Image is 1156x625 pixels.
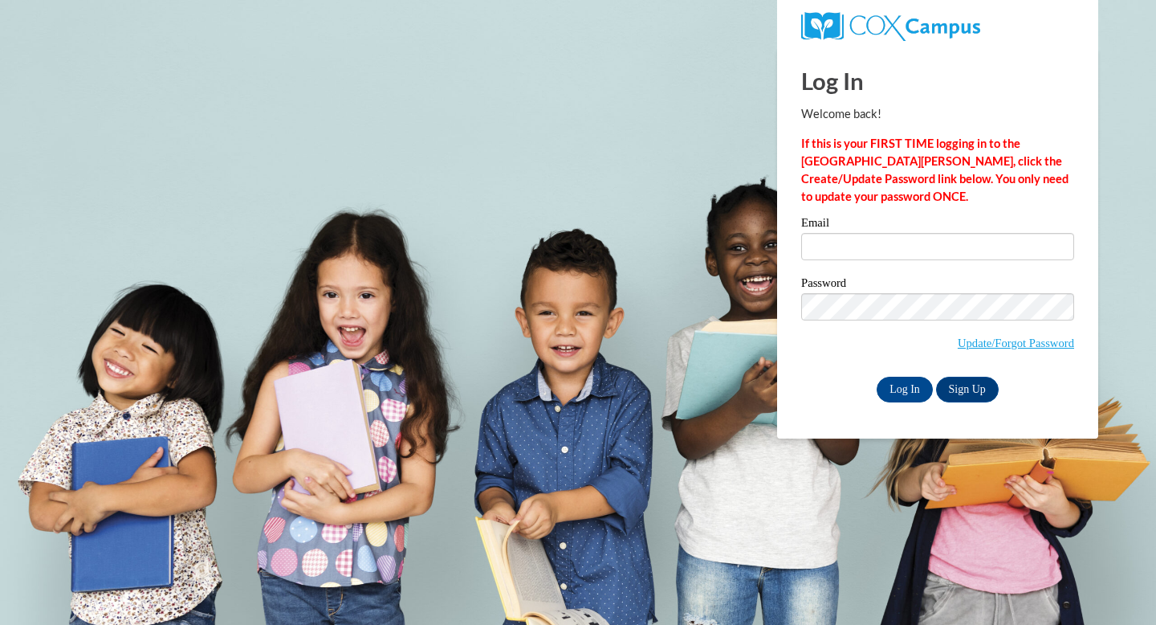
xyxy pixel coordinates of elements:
[801,137,1068,203] strong: If this is your FIRST TIME logging in to the [GEOGRAPHIC_DATA][PERSON_NAME], click the Create/Upd...
[801,277,1074,293] label: Password
[801,105,1074,123] p: Welcome back!
[801,217,1074,233] label: Email
[877,377,933,402] input: Log In
[801,64,1074,97] h1: Log In
[801,18,980,32] a: COX Campus
[958,337,1074,349] a: Update/Forgot Password
[801,12,980,41] img: COX Campus
[936,377,999,402] a: Sign Up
